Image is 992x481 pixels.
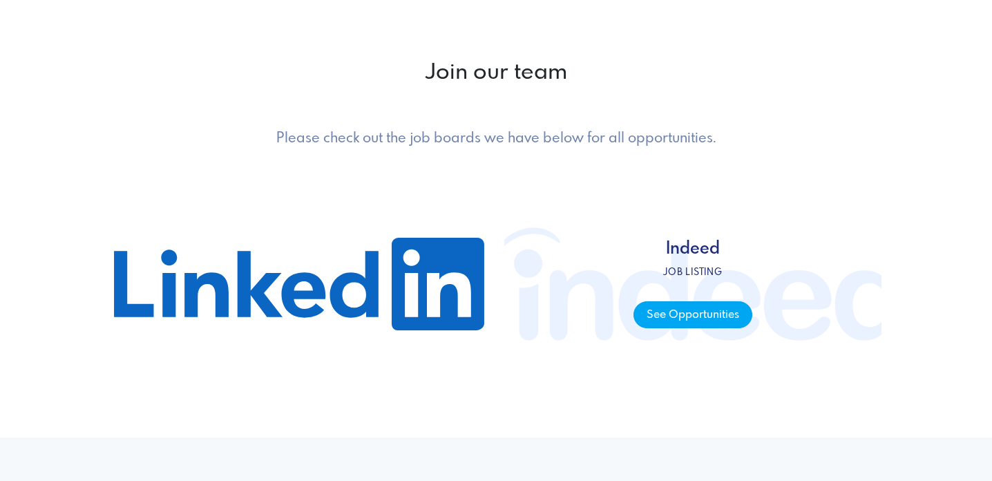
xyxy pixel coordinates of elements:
[504,180,881,388] a: Indeed Job listing See Opportunities
[207,131,785,147] h5: Please check out the job boards we have below for all opportunities.
[633,240,752,260] h4: Indeed
[111,60,881,86] h2: Join our team
[633,265,752,279] p: Job listing
[633,301,752,328] span: See Opportunities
